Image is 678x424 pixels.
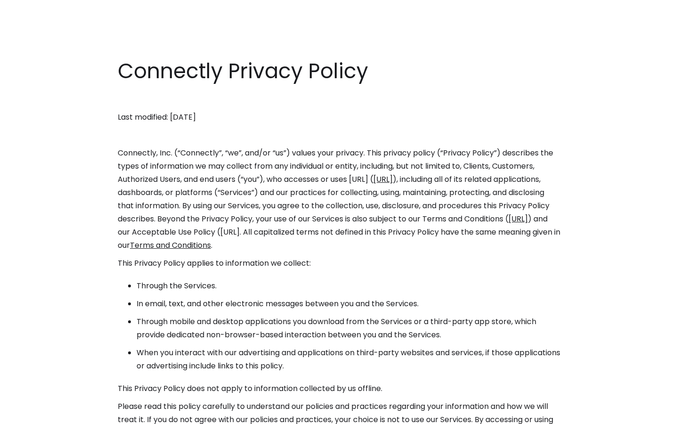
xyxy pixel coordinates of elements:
[137,346,560,373] li: When you interact with our advertising and applications on third-party websites and services, if ...
[118,257,560,270] p: This Privacy Policy applies to information we collect:
[118,147,560,252] p: Connectly, Inc. (“Connectly”, “we”, and/or “us”) values your privacy. This privacy policy (“Priva...
[508,213,528,224] a: [URL]
[118,57,560,86] h1: Connectly Privacy Policy
[19,408,56,421] ul: Language list
[137,315,560,342] li: Through mobile and desktop applications you download from the Services or a third-party app store...
[9,407,56,421] aside: Language selected: English
[137,297,560,310] li: In email, text, and other electronic messages between you and the Services.
[118,93,560,106] p: ‍
[373,174,393,185] a: [URL]
[130,240,211,251] a: Terms and Conditions
[137,279,560,293] li: Through the Services.
[118,382,560,395] p: This Privacy Policy does not apply to information collected by us offline.
[118,111,560,124] p: Last modified: [DATE]
[118,129,560,142] p: ‍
